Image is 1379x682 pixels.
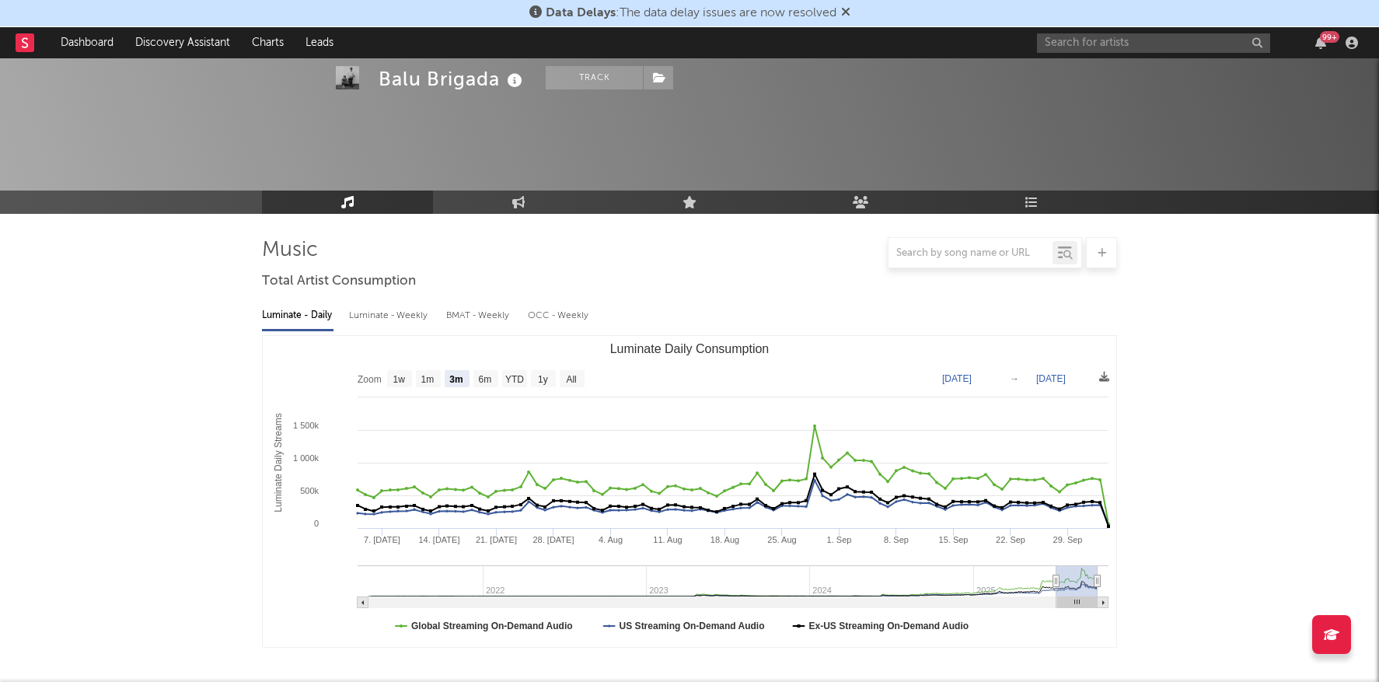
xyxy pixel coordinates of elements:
[50,27,124,58] a: Dashboard
[1315,37,1326,49] button: 99+
[533,535,574,544] text: 28. [DATE]
[124,27,241,58] a: Discovery Assistant
[273,413,284,512] text: Luminate Daily Streams
[939,535,969,544] text: 15. Sep
[620,621,765,631] text: US Streaming On-Demand Audio
[446,303,512,329] div: BMAT - Weekly
[364,535,400,544] text: 7. [DATE]
[841,7,850,19] span: Dismiss
[358,374,382,385] text: Zoom
[1053,535,1083,544] text: 29. Sep
[293,421,319,430] text: 1 500k
[942,373,972,384] text: [DATE]
[262,272,416,291] span: Total Artist Consumption
[827,535,852,544] text: 1. Sep
[262,303,333,329] div: Luminate - Daily
[476,535,517,544] text: 21. [DATE]
[528,303,590,329] div: OCC - Weekly
[884,535,909,544] text: 8. Sep
[610,342,770,355] text: Luminate Daily Consumption
[300,486,319,495] text: 500k
[996,535,1025,544] text: 22. Sep
[538,374,548,385] text: 1y
[379,66,526,92] div: Balu Brigada
[479,374,492,385] text: 6m
[809,621,969,631] text: Ex-US Streaming On-Demand Audio
[393,374,406,385] text: 1w
[599,535,623,544] text: 4. Aug
[241,27,295,58] a: Charts
[546,66,643,89] button: Track
[293,453,319,463] text: 1 000k
[419,535,460,544] text: 14. [DATE]
[1320,31,1339,43] div: 99 +
[295,27,344,58] a: Leads
[546,7,616,19] span: Data Delays
[505,374,524,385] text: YTD
[566,374,576,385] text: All
[1010,373,1019,384] text: →
[349,303,431,329] div: Luminate - Weekly
[263,336,1116,647] svg: Luminate Daily Consumption
[888,247,1053,260] input: Search by song name or URL
[411,621,573,631] text: Global Streaming On-Demand Audio
[449,374,463,385] text: 3m
[767,535,796,544] text: 25. Aug
[314,519,319,528] text: 0
[710,535,739,544] text: 18. Aug
[1036,373,1066,384] text: [DATE]
[421,374,435,385] text: 1m
[546,7,836,19] span: : The data delay issues are now resolved
[653,535,682,544] text: 11. Aug
[1037,33,1270,53] input: Search for artists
